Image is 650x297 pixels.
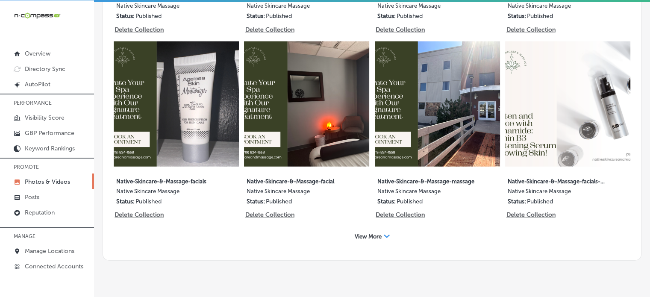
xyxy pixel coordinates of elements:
[508,188,605,198] label: Native Skincare Massage
[247,173,344,188] label: Native-Skincare-&-Massage-facial
[116,188,214,198] label: Native Skincare Massage
[266,12,292,20] p: Published
[247,198,265,205] p: Status:
[397,12,423,20] p: Published
[25,145,75,152] p: Keyword Rankings
[508,12,526,20] p: Status:
[115,26,163,33] p: Delete Collection
[116,173,214,188] label: Native-Skincare-&-Massage-facials
[25,263,83,270] p: Connected Accounts
[527,198,553,205] p: Published
[25,129,74,137] p: GBP Performance
[397,198,423,205] p: Published
[115,211,163,218] p: Delete Collection
[116,12,135,20] p: Status:
[247,12,265,20] p: Status:
[135,198,162,205] p: Published
[506,211,555,218] p: Delete Collection
[375,41,500,167] img: Collection thumbnail
[116,3,214,12] label: Native Skincare Massage
[25,81,50,88] p: AutoPilot
[247,3,344,12] label: Native Skincare Massage
[377,188,475,198] label: Native Skincare Massage
[244,41,369,167] img: Collection thumbnail
[25,247,74,255] p: Manage Locations
[116,198,135,205] p: Status:
[25,114,65,121] p: Visibility Score
[114,41,239,167] img: Collection thumbnail
[508,173,605,188] label: Native-Skincare-&-Massage-facials-near-me
[25,178,70,185] p: Photos & Videos
[508,3,605,12] label: Native Skincare Massage
[508,198,526,205] p: Status:
[25,65,65,73] p: Directory Sync
[245,26,294,33] p: Delete Collection
[505,41,630,167] img: Collection thumbnail
[135,12,162,20] p: Published
[506,26,555,33] p: Delete Collection
[355,233,382,240] span: View More
[25,209,55,216] p: Reputation
[376,26,424,33] p: Delete Collection
[25,50,50,57] p: Overview
[376,211,424,218] p: Delete Collection
[25,194,39,201] p: Posts
[527,12,553,20] p: Published
[247,188,344,198] label: Native Skincare Massage
[377,173,475,188] label: Native-Skincare-&-Massage-massage
[377,12,396,20] p: Status:
[377,3,475,12] label: Native Skincare Massage
[14,12,61,20] img: 660ab0bf-5cc7-4cb8-ba1c-48b5ae0f18e60NCTV_CLogo_TV_Black_-500x88.png
[245,211,294,218] p: Delete Collection
[377,198,396,205] p: Status:
[266,198,292,205] p: Published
